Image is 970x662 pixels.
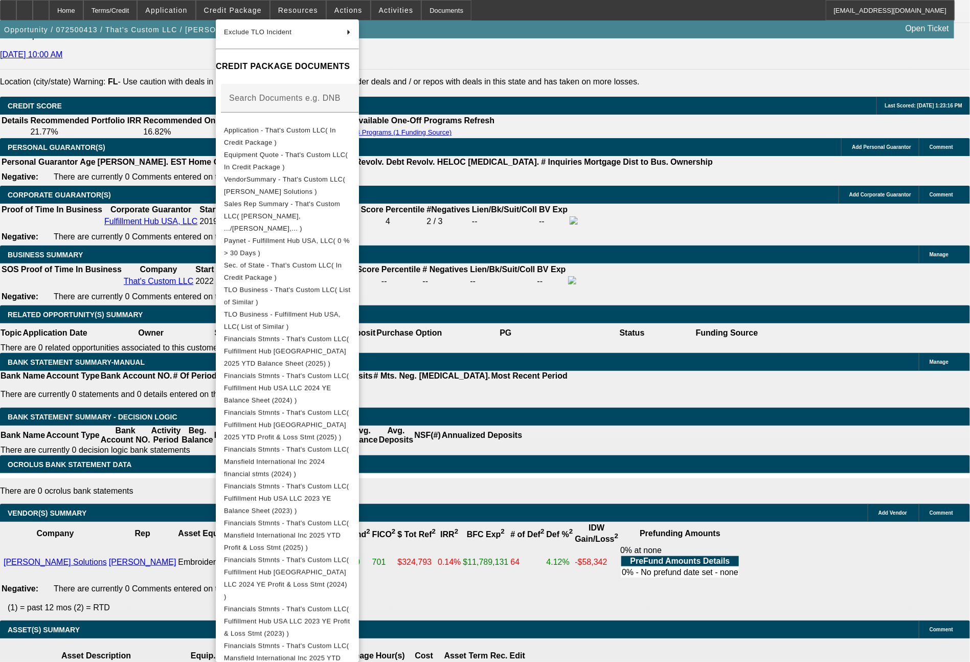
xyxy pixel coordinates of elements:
span: Financials Stmnts - That's Custom LLC( Mansfield International Inc 2024 financial stmts (2024) ) [224,446,349,478]
button: Financials Stmnts - That's Custom LLC( Fulfillment Hub USA LLC 2023 YE Profit & Loss Stmt (2023) ) [216,603,359,640]
button: Financials Stmnts - That's Custom LLC( Fulfillment Hub USA 2025 YTD Profit & Loss Stmt (2025) ) [216,407,359,444]
button: Financials Stmnts - That's Custom LLC( Mansfield International Inc 2025 YTD Profit & Loss Stmt (2... [216,517,359,554]
button: VendorSummary - That's Custom LLC( Hirsch Solutions ) [216,173,359,198]
span: Sec. of State - That's Custom LLC( In Credit Package ) [224,261,342,281]
span: Financials Stmnts - That's Custom LLC( Fulfillment Hub [GEOGRAPHIC_DATA] 2025 YTD Balance Sheet (... [224,335,349,367]
span: Financials Stmnts - That's Custom LLC( Mansfield International Inc 2025 YTD Profit & Loss Stmt (2... [224,519,349,551]
span: Financials Stmnts - That's Custom LLC( Fulfillment Hub USA LLC 2023 YE Balance Sheet (2023) ) [224,482,349,515]
button: TLO Business - Fulfillment Hub USA, LLC( List of Similar ) [216,308,359,333]
button: Sec. of State - That's Custom LLC( In Credit Package ) [216,259,359,284]
button: Financials Stmnts - That's Custom LLC( Fulfillment Hub USA 2025 YTD Balance Sheet (2025) ) [216,333,359,370]
span: Financials Stmnts - That's Custom LLC( Fulfillment Hub USA LLC 2024 YE Balance Sheet (2024) ) [224,372,349,404]
span: TLO Business - That's Custom LLC( List of Similar ) [224,286,350,306]
button: Paynet - Fulfillment Hub USA, LLC( 0 % > 30 Days ) [216,235,359,259]
button: TLO Business - That's Custom LLC( List of Similar ) [216,284,359,308]
mat-label: Search Documents e.g. DNB [229,94,341,102]
button: Sales Rep Summary - That's Custom LLC( Wesolowski, .../Wesolowski,... ) [216,198,359,235]
button: Application - That's Custom LLC( In Credit Package ) [216,124,359,149]
span: Financials Stmnts - That's Custom LLC( Fulfillment Hub [GEOGRAPHIC_DATA] LLC 2024 YE Profit & Los... [224,556,349,601]
span: Sales Rep Summary - That's Custom LLC( [PERSON_NAME], .../[PERSON_NAME],... ) [224,200,340,232]
span: Application - That's Custom LLC( In Credit Package ) [224,126,336,146]
button: Financials Stmnts - That's Custom LLC( Mansfield International Inc 2024 financial stmts (2024) ) [216,444,359,480]
span: Equipment Quote - That's Custom LLC( In Credit Package ) [224,151,348,171]
button: Equipment Quote - That's Custom LLC( In Credit Package ) [216,149,359,173]
span: TLO Business - Fulfillment Hub USA, LLC( List of Similar ) [224,311,341,330]
button: Financials Stmnts - That's Custom LLC( Fulfillment Hub USA LLC 2024 YE Profit & Loss Stmt (2024) ) [216,554,359,603]
span: VendorSummary - That's Custom LLC( [PERSON_NAME] Solutions ) [224,175,345,195]
span: Financials Stmnts - That's Custom LLC( Fulfillment Hub USA LLC 2023 YE Profit & Loss Stmt (2023) ) [224,605,350,637]
h4: CREDIT PACKAGE DOCUMENTS [216,61,359,73]
button: Financials Stmnts - That's Custom LLC( Fulfillment Hub USA LLC 2023 YE Balance Sheet (2023) ) [216,480,359,517]
button: Financials Stmnts - That's Custom LLC( Fulfillment Hub USA LLC 2024 YE Balance Sheet (2024) ) [216,370,359,407]
span: Financials Stmnts - That's Custom LLC( Fulfillment Hub [GEOGRAPHIC_DATA] 2025 YTD Profit & Loss S... [224,409,349,441]
span: Exclude TLO Incident [224,28,291,36]
span: Paynet - Fulfillment Hub USA, LLC( 0 % > 30 Days ) [224,237,350,257]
